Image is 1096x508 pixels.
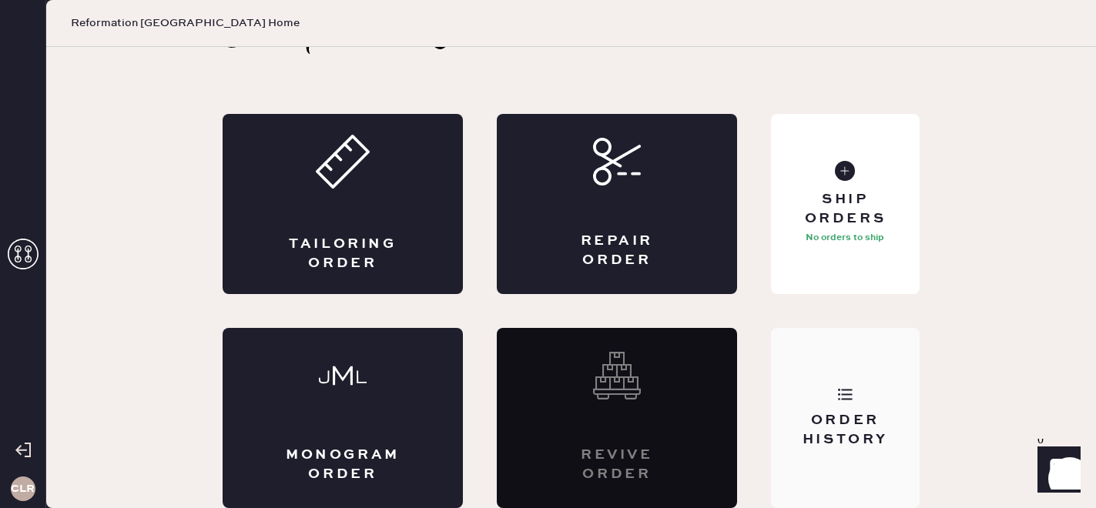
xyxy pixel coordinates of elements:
[284,446,401,484] div: Monogram Order
[783,190,907,229] div: Ship Orders
[558,446,675,484] div: Revive order
[497,328,737,508] div: Interested? Contact us at care@hemster.co
[806,229,884,247] p: No orders to ship
[1023,439,1089,505] iframe: Front Chat
[11,483,35,494] h3: CLR
[71,15,300,31] span: Reformation [GEOGRAPHIC_DATA] Home
[783,411,907,450] div: Order History
[558,232,675,270] div: Repair Order
[284,235,401,273] div: Tailoring Order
